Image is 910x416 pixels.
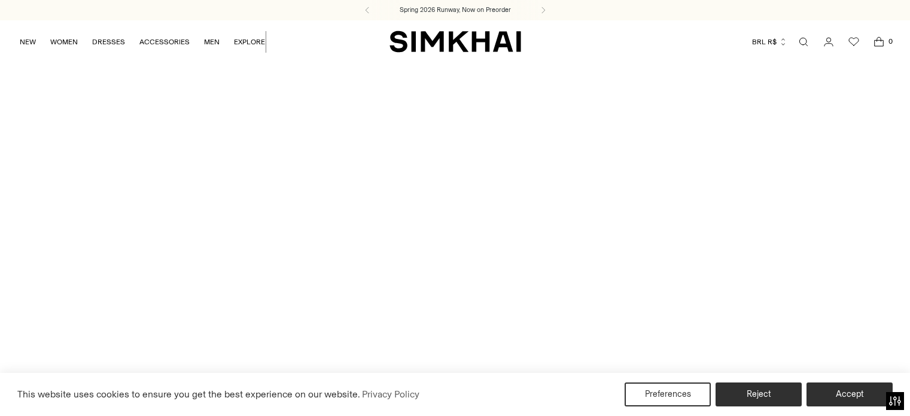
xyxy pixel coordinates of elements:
a: NEW [20,29,36,55]
span: This website uses cookies to ensure you get the best experience on our website. [17,388,360,400]
a: Open search modal [792,30,815,54]
span: 0 [885,36,896,47]
a: ACCESSORIES [139,29,190,55]
a: WOMEN [50,29,78,55]
a: Wishlist [842,30,866,54]
a: Go to the account page [817,30,841,54]
a: Privacy Policy (opens in a new tab) [360,385,421,403]
a: EXPLORE [234,29,265,55]
a: DRESSES [92,29,125,55]
a: MEN [204,29,220,55]
button: Reject [716,382,802,406]
a: SIMKHAI [389,30,521,53]
button: Accept [806,382,893,406]
button: BRL R$ [752,29,787,55]
button: Preferences [625,382,711,406]
a: Open cart modal [867,30,891,54]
